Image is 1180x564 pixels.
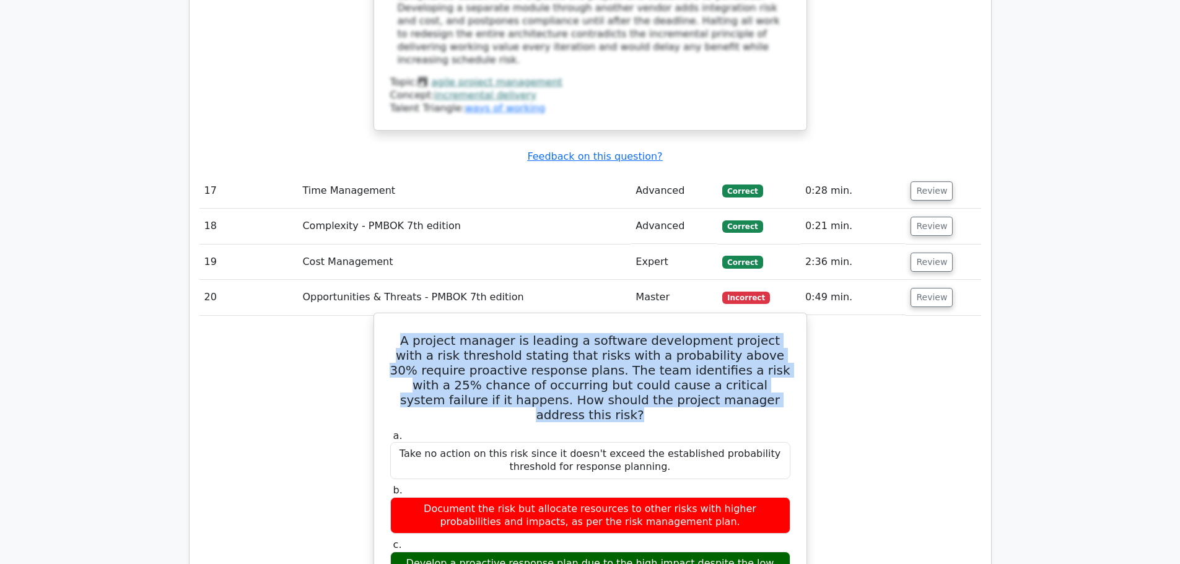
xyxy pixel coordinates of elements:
td: Advanced [631,209,717,244]
a: ways of working [465,102,545,114]
td: Master [631,280,717,315]
button: Review [911,181,953,201]
a: agile project management [431,76,562,88]
button: Review [911,288,953,307]
td: 2:36 min. [800,245,906,280]
td: 17 [199,173,298,209]
span: Correct [722,184,763,197]
td: 18 [199,209,298,244]
td: Opportunities & Threats - PMBOK 7th edition [297,280,631,315]
a: Feedback on this question? [527,150,662,162]
div: Concept: [390,89,790,102]
td: Advanced [631,173,717,209]
td: Expert [631,245,717,280]
td: 0:49 min. [800,280,906,315]
span: b. [393,484,403,496]
td: 0:21 min. [800,209,906,244]
div: Talent Triangle: [390,76,790,115]
td: Time Management [297,173,631,209]
span: Incorrect [722,292,770,304]
h5: A project manager is leading a software development project with a risk threshold stating that ri... [389,333,792,422]
td: 0:28 min. [800,173,906,209]
td: 20 [199,280,298,315]
td: Complexity - PMBOK 7th edition [297,209,631,244]
div: Document the risk but allocate resources to other risks with higher probabilities and impacts, as... [390,497,790,534]
td: 19 [199,245,298,280]
button: Review [911,253,953,272]
div: Take no action on this risk since it doesn't exceed the established probability threshold for res... [390,442,790,479]
div: Topic: [390,76,790,89]
a: incremental delivery [434,89,536,101]
span: Correct [722,220,763,233]
button: Review [911,217,953,236]
span: c. [393,539,402,550]
span: Correct [722,256,763,268]
td: Cost Management [297,245,631,280]
span: a. [393,430,403,441]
